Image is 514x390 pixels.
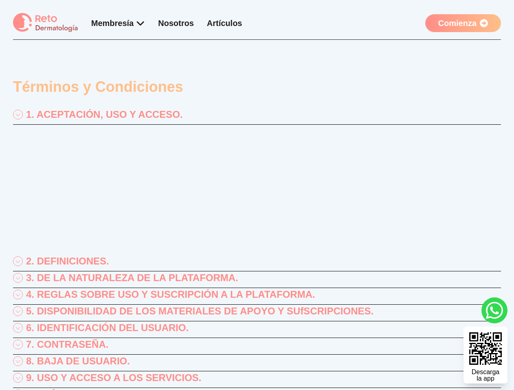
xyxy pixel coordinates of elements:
p: 1. ACEPTACIÓN, USO Y ACCESO. [26,108,183,121]
p: 4. REGLAS SOBRE USO Y SUSCRIPCIÓN A LA PLATAFORMA. [26,288,315,301]
p: 7. CONTRASEÑA. [26,338,109,351]
a: Comienza [425,14,501,32]
a: Artículos [207,19,242,28]
p: 2. DEFINICIONES. [26,255,109,268]
p: 6. IDENTIFICACIÓN DEL USUARIO. [26,321,189,334]
p: 3. DE LA NATURALEZA DE LA PLATAFORMA. [26,271,238,284]
div: Membresía [91,17,145,29]
a: whatsapp button [481,297,507,323]
p: 9. USO Y ACCESO A LOS SERVICIOS. [26,371,201,384]
a: Nosotros [158,19,194,28]
img: logo Reto dermatología [13,13,78,33]
p: 5. DISPONIBILIDAD DE LOS MATERIALES DE APOYO Y SUfSCRIPCIONES. [26,305,374,318]
h1: Términos y Condiciones [13,79,501,95]
div: Descarga la app [472,369,499,382]
p: 8. BAJA DE USUARIO. [26,355,130,368]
